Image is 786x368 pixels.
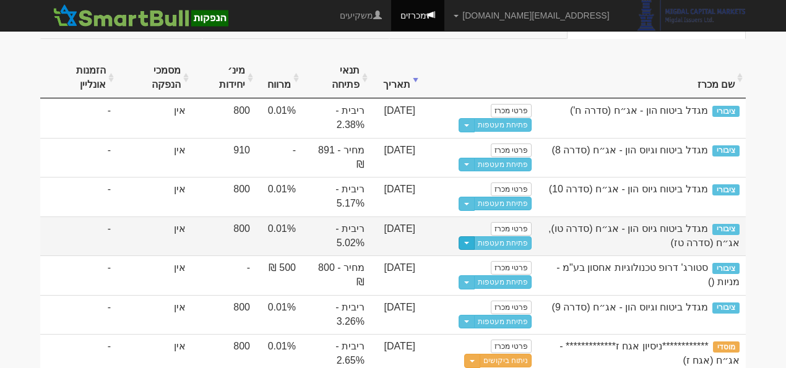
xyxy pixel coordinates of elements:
span: מגדל ביטוח וגיוס הון - אג״ח (סדרה 9) [552,302,708,312]
a: פרטי מכרז [491,104,532,118]
td: מחיר - 800 ₪ [302,255,371,295]
td: 800 [192,177,256,216]
a: פרטי מכרז [491,261,532,275]
a: ניתוח ביקושים [480,354,532,367]
td: [DATE] [371,138,421,178]
a: פתיחת מעטפות [474,315,532,328]
td: [DATE] [371,295,421,335]
th: מינ׳ יחידות : activate to sort column ascending [192,58,256,99]
span: ציבורי [712,106,740,117]
td: 0.01% [256,295,302,335]
td: ריבית - 2.38% [302,98,371,138]
td: [DATE] [371,98,421,138]
span: - [108,182,111,197]
span: ציבורי [712,263,740,274]
span: אין [174,184,186,194]
span: מוסדי [713,341,740,353]
td: 0.01% [256,177,302,216]
a: פרטי מכרז [491,340,532,353]
td: 800 [192,98,256,138]
td: 500 ₪ [256,255,302,295]
span: סטורג' דרופ טכנולוגיות אחסון בע"מ - מניות () [556,262,740,287]
span: אין [174,223,186,234]
span: מגדל ביטוח הון - אג״ח (סדרה ח') [570,105,708,116]
span: - [108,222,111,236]
span: ציבורי [712,145,740,156]
td: ריבית - 5.17% [302,177,371,216]
img: SmartBull Logo [50,3,231,28]
a: פרטי מכרז [491,222,532,236]
span: מגדל ביטוח גיוס הון - אג״ח (סדרה טו), אג״ח (סדרה טז) [548,223,740,248]
td: 0.01% [256,216,302,256]
span: - [108,104,111,118]
span: מגדל ביטוח וגיוס הון - אג״ח (סדרה 8) [552,145,708,155]
a: פרטי מכרז [491,143,532,157]
td: מחיר - 891 ₪ [302,138,371,178]
td: [DATE] [371,255,421,295]
a: פרטי מכרז [491,182,532,196]
span: אין [174,105,186,116]
a: פתיחת מעטפות [474,197,532,210]
th: הזמנות אונליין : activate to sort column ascending [40,58,117,99]
td: - [256,138,302,178]
th: מסמכי הנפקה : activate to sort column ascending [117,58,192,99]
span: ציבורי [712,184,740,195]
span: - [108,301,111,315]
th: שם מכרז : activate to sort column ascending [538,58,746,99]
span: אין [174,262,186,273]
th: תאריך : activate to sort column ascending [371,58,421,99]
td: ריבית - 5.02% [302,216,371,256]
td: [DATE] [371,216,421,256]
a: פרטי מכרז [491,301,532,314]
td: - [192,255,256,295]
span: אין [174,302,186,312]
a: פתיחת מעטפות [474,275,532,289]
span: - [108,340,111,354]
td: [DATE] [371,177,421,216]
td: ריבית - 3.26% [302,295,371,335]
span: אין [174,145,186,155]
span: - [108,143,111,158]
td: 0.01% [256,98,302,138]
td: 800 [192,216,256,256]
span: ציבורי [712,224,740,235]
a: פתיחת מעטפות [474,158,532,171]
span: - [108,261,111,275]
td: 910 [192,138,256,178]
td: 800 [192,295,256,335]
a: פתיחת מעטפות [474,118,532,132]
th: תנאי פתיחה : activate to sort column ascending [302,58,371,99]
a: פתיחת מעטפות [474,236,532,250]
th: מרווח : activate to sort column ascending [256,58,302,99]
span: מגדל ביטוח גיוס הון - אג״ח (סדרה 10) [549,184,708,194]
span: ציבורי [712,302,740,314]
span: אין [174,341,186,351]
